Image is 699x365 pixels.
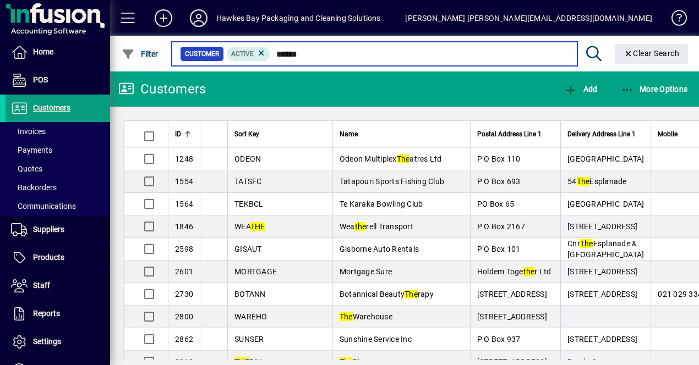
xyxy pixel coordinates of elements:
[567,200,644,208] span: [GEOGRAPHIC_DATA]
[175,312,193,321] span: 2800
[340,267,392,276] span: Mortgage Sure
[340,245,419,253] span: Gisborne Auto Rentals
[234,267,277,276] span: MORTGAGE
[6,141,110,159] a: Payments
[477,222,525,231] span: P O Box 2167
[33,281,50,290] span: Staff
[11,164,42,173] span: Quotes
[6,244,110,272] a: Products
[250,222,265,231] em: THE
[33,47,53,56] span: Home
[658,128,678,140] span: Mobile
[477,267,551,276] span: Holdem Toge r Ltd
[234,154,261,163] span: ODEON
[663,2,685,38] a: Knowledge Base
[477,335,521,344] span: P O Box 937
[33,309,60,318] span: Reports
[234,290,266,298] span: BOTANN
[567,222,637,231] span: [STREET_ADDRESS]
[227,47,271,61] mat-chip: Activation Status: Active
[175,245,193,253] span: 2598
[340,222,413,231] span: Wea rell Transport
[6,178,110,197] a: Backorders
[477,177,521,186] span: P O Box 693
[175,128,181,140] span: ID
[122,49,159,58] span: Filter
[523,267,535,276] em: the
[6,122,110,141] a: Invoices
[33,253,64,262] span: Products
[175,335,193,344] span: 2862
[567,239,644,259] span: Cnr Esplanade & [GEOGRAPHIC_DATA]
[175,200,193,208] span: 1564
[175,177,193,186] span: 1554
[477,245,521,253] span: P O Box 101
[397,154,410,163] em: The
[564,85,597,93] span: Add
[477,154,521,163] span: P O Box 110
[216,9,381,27] div: Hawkes Bay Packaging and Cleaning Solutions
[6,67,110,94] a: POS
[6,272,110,300] a: Staff
[33,103,70,112] span: Customers
[234,177,262,186] span: TATSFC
[405,290,418,298] em: The
[580,239,593,248] em: The
[6,216,110,244] a: Suppliers
[577,177,590,186] em: The
[231,50,254,58] span: Active
[11,146,52,154] span: Payments
[234,245,262,253] span: GISAUT
[340,128,358,140] span: Name
[340,312,353,321] em: The
[175,154,193,163] span: 1248
[11,127,46,136] span: Invoices
[567,335,637,344] span: [STREET_ADDRESS]
[6,38,110,66] a: Home
[33,337,61,346] span: Settings
[11,183,57,192] span: Backorders
[175,290,193,298] span: 2730
[146,8,181,28] button: Add
[405,9,652,27] div: [PERSON_NAME] [PERSON_NAME][EMAIL_ADDRESS][DOMAIN_NAME]
[567,290,637,298] span: [STREET_ADDRESS]
[6,328,110,356] a: Settings
[618,79,691,99] button: More Options
[477,200,514,208] span: PO Box 65
[340,154,442,163] span: Odeon Multiplex atres Ltd
[175,267,193,276] span: 2601
[6,197,110,215] a: Communications
[355,222,367,231] em: the
[6,300,110,328] a: Reports
[340,128,463,140] div: Name
[615,44,689,64] button: Clear
[234,200,264,208] span: TEKBCL
[340,200,423,208] span: Te Karaka Bowling Club
[11,202,76,211] span: Communications
[567,267,637,276] span: [STREET_ADDRESS]
[175,128,193,140] div: ID
[340,312,392,321] span: Warehouse
[477,128,542,140] span: Postal Address Line 1
[181,8,216,28] button: Profile
[567,154,644,163] span: [GEOGRAPHIC_DATA]
[621,85,688,93] span: More Options
[340,177,444,186] span: Tatapouri Sports Fishing Club
[118,80,206,98] div: Customers
[234,335,264,344] span: SUNSER
[175,222,193,231] span: 1846
[6,159,110,178] a: Quotes
[567,177,627,186] span: 54 Esplanade
[33,225,64,234] span: Suppliers
[234,128,259,140] span: Sort Key
[234,222,265,231] span: WEA
[477,312,547,321] span: [STREET_ADDRESS]
[561,79,600,99] button: Add
[567,128,636,140] span: Delivery Address Line 1
[624,49,680,58] span: Clear Search
[33,75,48,84] span: POS
[340,335,412,344] span: Sunshine Service Inc
[185,48,219,59] span: Customer
[340,290,434,298] span: Botannical Beauty rapy
[234,312,267,321] span: WAREHO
